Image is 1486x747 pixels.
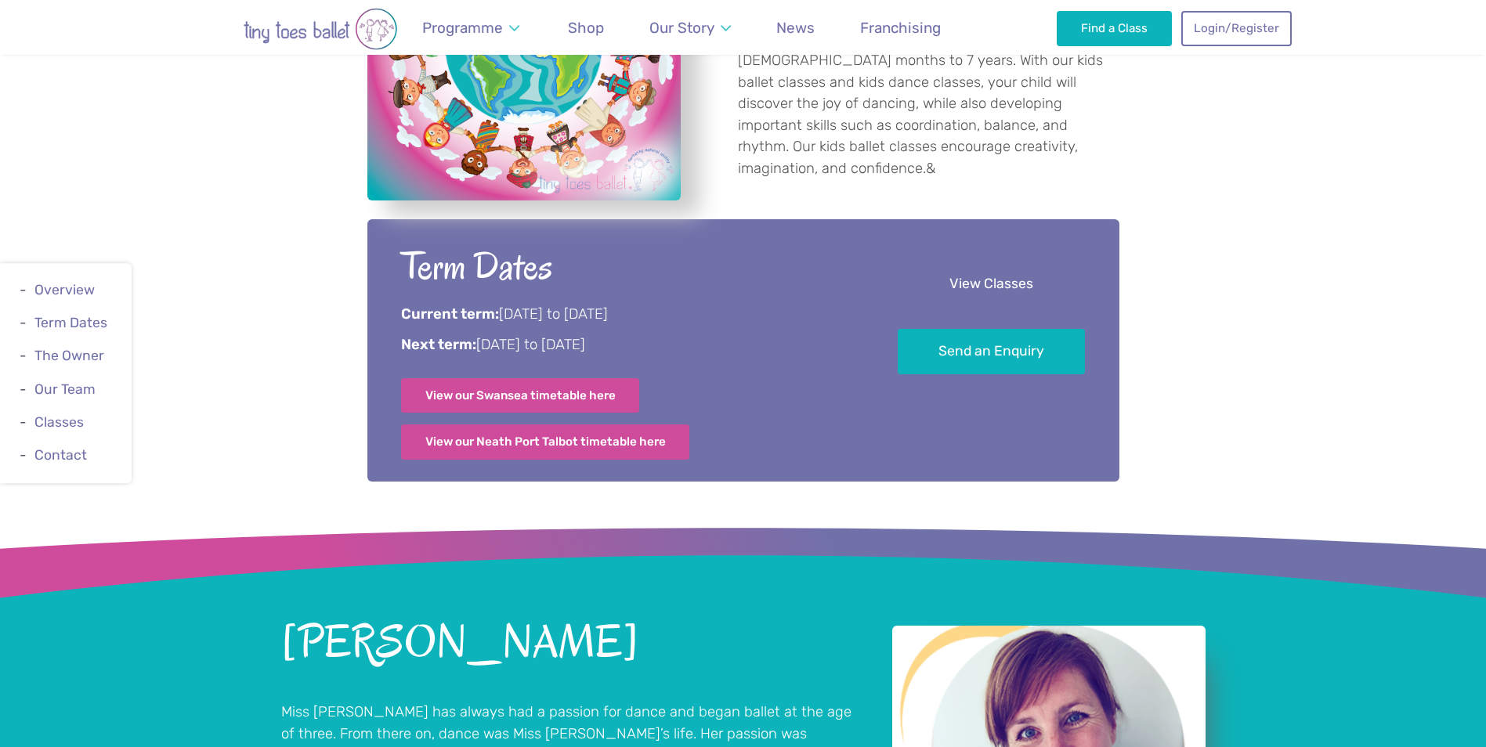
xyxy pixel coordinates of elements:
[401,242,855,291] h2: Term Dates
[422,19,503,37] span: Programme
[860,19,941,37] span: Franchising
[34,348,104,364] a: The Owner
[1181,11,1291,45] a: Login/Register
[898,262,1085,308] a: View Classes
[401,378,640,413] a: View our Swansea timetable here
[898,329,1085,375] a: Send an Enquiry
[401,305,499,323] strong: Current term:
[34,414,84,430] a: Classes
[853,9,949,46] a: Franchising
[195,8,446,50] img: tiny toes ballet
[415,9,527,46] a: Programme
[34,447,87,463] a: Contact
[401,424,690,459] a: View our Neath Port Talbot timetable here
[401,335,855,355] p: [DATE] to [DATE]
[34,282,95,298] a: Overview
[776,19,815,37] span: News
[568,19,604,37] span: Shop
[1057,11,1172,45] a: Find a Class
[34,381,96,397] a: Our Team
[281,619,853,666] h2: [PERSON_NAME]
[401,336,476,353] strong: Next term:
[769,9,823,46] a: News
[649,19,714,37] span: Our Story
[401,305,855,325] p: [DATE] to [DATE]
[34,315,107,330] a: Term Dates
[561,9,612,46] a: Shop
[642,9,738,46] a: Our Story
